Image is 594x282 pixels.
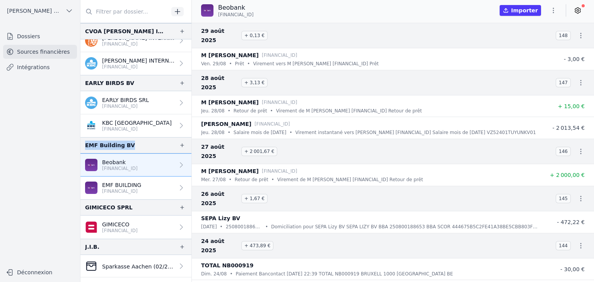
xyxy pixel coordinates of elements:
p: [DATE] [201,223,217,231]
p: [FINANCIAL_ID] [102,188,141,194]
span: 148 [556,31,571,40]
p: [FINANCIAL_ID] [102,103,149,109]
p: [FINANCIAL_ID] [262,167,297,175]
span: + 2 001,67 € [241,147,277,156]
p: Beobank [102,158,138,166]
p: Virement de M [PERSON_NAME] [FINANCIAL_ID] Retour de prêt [276,107,422,115]
div: EARLY BIRDS BV [85,78,134,88]
p: [FINANCIAL_ID] [102,41,174,47]
span: 29 août 2025 [201,26,238,45]
button: Déconnexion [3,266,77,279]
span: 146 [556,147,571,156]
p: Domiciliation pour SEPA Lizy BV SEPA LIZY BV BBA 250800188653 BBA SCOR 444675B5C2FE41A38BE5CBB803... [271,223,538,231]
p: [FINANCIAL_ID] [102,165,138,172]
p: SEPA Lizy BV [201,214,240,223]
a: [PERSON_NAME] INTERNATIONAL SCRIS [FINANCIAL_ID] [80,29,191,52]
span: 26 août 2025 [201,189,238,208]
span: 144 [556,241,571,250]
p: jeu. 28/08 [201,129,225,136]
a: GIMICECO [FINANCIAL_ID] [80,216,191,239]
div: • [229,60,232,68]
button: Importer [500,5,541,16]
a: Intégrations [3,60,77,74]
img: kbc.png [85,97,97,109]
p: Retour de prêt [234,107,267,115]
a: EMF BUILDING [FINANCIAL_ID] [80,177,191,199]
span: - 3,00 € [564,56,585,62]
span: - 2 013,54 € [552,125,585,131]
span: + 473,89 € [241,241,273,250]
p: mer. 27/08 [201,176,226,183]
div: • [271,176,274,183]
span: [FINANCIAL_ID] [218,12,254,18]
p: [PERSON_NAME] INTERNATIONAL CVOA [102,57,174,65]
p: Salaire mois de [DATE] [234,129,287,136]
a: Sources financières [3,45,77,59]
div: • [229,176,232,183]
p: ven. 29/08 [201,60,226,68]
p: Retour de prêt [235,176,268,183]
div: • [228,107,230,115]
span: 28 août 2025 [201,73,238,92]
span: + 3,13 € [241,78,268,87]
img: KBC_BRUSSELS_KREDBEBB.png [85,119,97,132]
span: 27 août 2025 [201,142,238,161]
span: + 2 000,00 € [550,172,585,178]
p: Virement vers M [PERSON_NAME] [FINANCIAL_ID] Prêt [253,60,379,68]
div: GIMICECO SPRL [85,203,133,212]
p: [PERSON_NAME] [201,119,251,129]
img: ing.png [85,34,97,47]
a: Beobank [FINANCIAL_ID] [80,153,191,177]
span: + 0,13 € [241,31,268,40]
div: CVOA [PERSON_NAME] INTERNATIONAL [85,26,167,36]
p: EMF BUILDING [102,181,141,189]
div: • [265,223,268,231]
p: [FINANCIAL_ID] [102,126,172,132]
p: [FINANCIAL_ID] [262,99,297,106]
input: Filtrer par dossier... [80,5,169,19]
p: 250800188653 BBA SCOR [226,223,262,231]
img: BEOBANK_CTBKBEBX.png [201,4,213,17]
img: BEOBANK_CTBKBEBX.png [85,182,97,194]
p: jeu. 28/08 [201,107,225,115]
p: M [PERSON_NAME] [201,98,259,107]
p: Virement instantané vers [PERSON_NAME] [FINANCIAL_ID] Salaire mois de [DATE] VZ52401TUYUNKV01 [295,129,536,136]
p: [FINANCIAL_ID] [262,51,297,59]
span: - 30,00 € [560,266,585,272]
span: + 1,67 € [241,194,268,203]
img: CleanShot-202025-05-26-20at-2016.10.27-402x.png [85,260,97,272]
div: • [220,223,223,231]
p: [FINANCIAL_ID] [254,120,290,128]
p: EARLY BIRDS SRL [102,96,149,104]
img: BEOBANK_CTBKBEBX.png [85,159,97,171]
p: KBC [GEOGRAPHIC_DATA] [102,119,172,127]
p: TOTAL NB000919 [201,261,253,270]
a: [PERSON_NAME] INTERNATIONAL CVOA [FINANCIAL_ID] [80,52,191,75]
p: Sparkasse Aachen (02/2025 > 08/2025) [102,263,174,270]
p: dim. 24/08 [201,270,227,278]
a: EARLY BIRDS SRL [FINANCIAL_ID] [80,91,191,114]
p: Paiement Bancontact [DATE] 22:39 TOTAL NB000919 BRUXELL 1000 [GEOGRAPHIC_DATA] BE [236,270,453,278]
span: 147 [556,78,571,87]
p: [FINANCIAL_ID] [102,64,174,70]
div: EMF Building BV [85,141,135,150]
p: Prêt [235,60,244,68]
span: 145 [556,194,571,203]
img: belfius.png [85,221,97,233]
div: • [270,107,273,115]
a: Sparkasse Aachen (02/2025 > 08/2025) [80,255,191,277]
span: [PERSON_NAME] ET PARTNERS SRL [7,7,62,15]
span: - 472,22 € [557,219,585,225]
p: Virement de M [PERSON_NAME] [FINANCIAL_ID] Retour de prêt [277,176,423,183]
a: Dossiers [3,29,77,43]
p: M [PERSON_NAME] [201,51,259,60]
div: • [290,129,292,136]
div: • [228,129,230,136]
div: • [247,60,250,68]
p: [FINANCIAL_ID] [102,228,138,234]
div: J.I.B. [85,242,99,251]
img: kbc.png [85,57,97,70]
p: M [PERSON_NAME] [201,166,259,176]
span: 24 août 2025 [201,236,238,255]
span: + 15,00 € [558,103,585,109]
